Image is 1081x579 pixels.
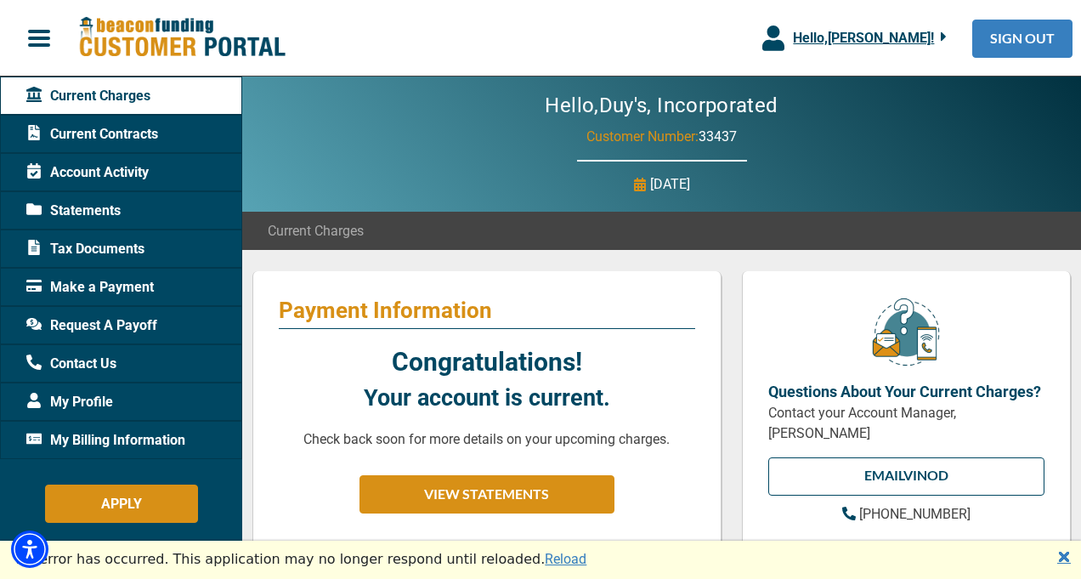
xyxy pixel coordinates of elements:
[859,506,971,522] span: [PHONE_NUMBER]
[768,457,1044,496] a: EMAILVinod
[842,504,971,525] a: [PHONE_NUMBER]
[972,20,1073,58] a: SIGN OUT
[586,128,699,145] span: Customer Number:
[26,315,157,336] span: Request A Payoff
[793,30,934,46] span: Hello, [PERSON_NAME] !
[26,124,158,145] span: Current Contracts
[26,201,121,221] span: Statements
[26,354,116,374] span: Contact Us
[26,239,144,259] span: Tax Documents
[868,297,944,367] img: customer-service.png
[1057,548,1071,568] a: 🗙
[78,16,286,60] img: Beacon Funding Customer Portal Logo
[545,551,586,567] a: Reload
[364,381,610,416] p: Your account is current.
[268,221,364,241] span: Current Charges
[279,297,695,324] p: Payment Information
[26,392,113,412] span: My Profile
[45,485,198,523] button: APPLY
[494,94,829,118] h2: Hello, Duy's, Incorporated
[26,86,150,106] span: Current Charges
[26,162,149,183] span: Account Activity
[650,174,690,195] p: [DATE]
[699,128,737,145] span: 33437
[359,475,614,514] button: VIEW STATEMENTS
[768,403,1044,444] p: Contact your Account Manager, [PERSON_NAME]
[768,380,1044,403] p: Questions About Your Current Charges?
[303,429,670,450] p: Check back soon for more details on your upcoming charges.
[392,343,582,381] p: Congratulations!
[26,430,185,451] span: My Billing Information
[26,277,154,298] span: Make a Payment
[11,531,48,568] div: Accessibility Menu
